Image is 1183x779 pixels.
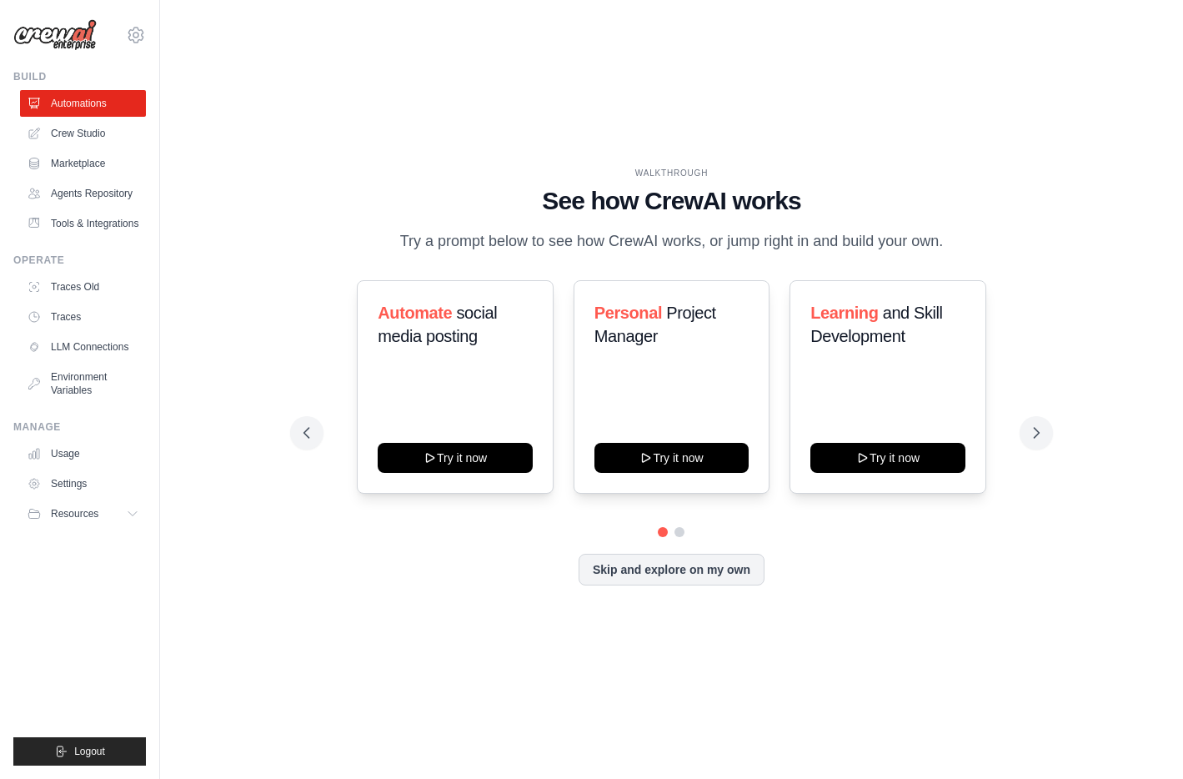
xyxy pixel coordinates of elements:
span: Project Manager [594,304,716,345]
a: Crew Studio [20,120,146,147]
span: Logout [74,745,105,758]
a: LLM Connections [20,334,146,360]
span: Personal [594,304,662,322]
img: Logo [13,19,97,51]
a: Usage [20,440,146,467]
div: Operate [13,254,146,267]
a: Environment Variables [20,364,146,404]
button: Logout [13,737,146,766]
a: Settings [20,470,146,497]
span: Automate [378,304,452,322]
button: Try it now [810,443,965,473]
span: Learning [810,304,878,322]
div: Build [13,70,146,83]
a: Traces Old [20,274,146,300]
div: Manage [13,420,146,434]
h1: See how CrewAI works [303,186,1039,216]
button: Try it now [594,443,749,473]
div: WALKTHROUGH [303,167,1039,179]
p: Try a prompt below to see how CrewAI works, or jump right in and build your own. [391,229,951,254]
a: Automations [20,90,146,117]
a: Tools & Integrations [20,210,146,237]
a: Marketplace [20,150,146,177]
span: Resources [51,507,98,520]
button: Try it now [378,443,532,473]
a: Traces [20,304,146,330]
button: Resources [20,500,146,527]
button: Skip and explore on my own [579,554,764,586]
a: Agents Repository [20,180,146,207]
